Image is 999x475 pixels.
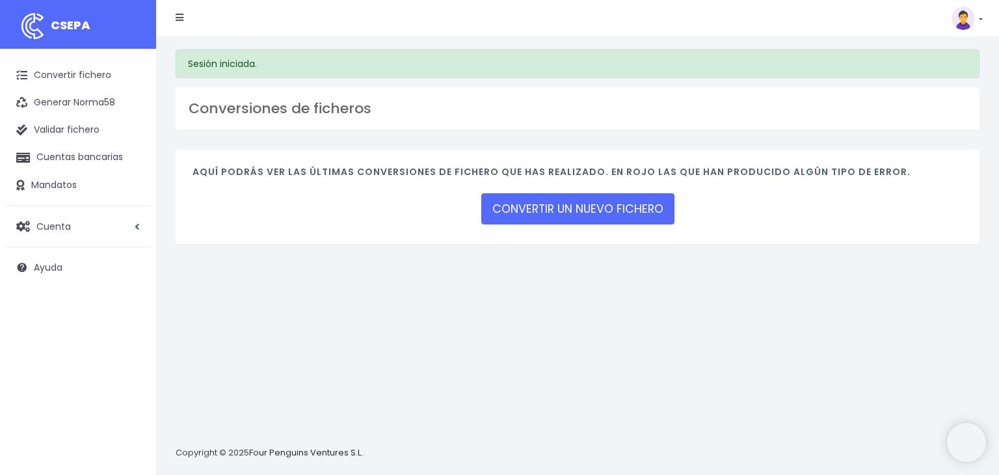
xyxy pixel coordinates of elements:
[34,261,62,274] span: Ayuda
[176,49,979,78] div: Sesión iniciada.
[7,116,150,144] a: Validar fichero
[193,167,963,184] h4: Aquí podrás ver las últimas conversiones de fichero que has realizado. En rojo las que han produc...
[7,172,150,199] a: Mandatos
[189,100,966,117] h3: Conversiones de ficheros
[16,10,49,42] img: logo
[952,7,975,30] img: profile
[51,17,90,33] span: CSEPA
[7,62,150,89] a: Convertir fichero
[249,446,363,459] a: Four Penguins Ventures S.L.
[481,193,674,224] a: CONVERTIR UN NUEVO FICHERO
[7,89,150,116] a: Generar Norma58
[36,219,71,232] span: Cuenta
[7,254,150,281] a: Ayuda
[7,213,150,240] a: Cuenta
[176,446,365,460] p: Copyright © 2025 .
[7,144,150,171] a: Cuentas bancarias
